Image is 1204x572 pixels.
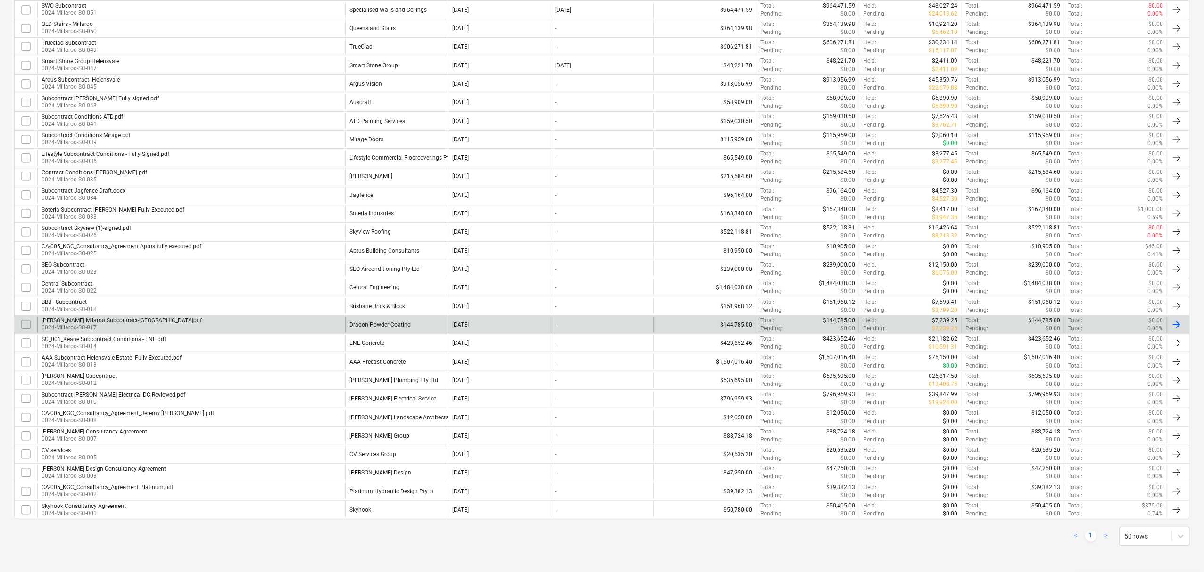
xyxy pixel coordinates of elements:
p: Total : [760,94,774,102]
div: $65,549.00 [653,150,756,166]
div: Queensland Stairs [349,25,396,32]
p: Pending : [760,10,783,18]
p: $5,890.90 [932,102,958,110]
p: $522,118.81 [1028,224,1060,232]
p: $0.00 [1148,224,1163,232]
p: Total : [1068,28,1082,36]
p: $45,359.76 [929,76,958,84]
div: Subcontract Conditions Mirage.pdf [42,132,131,139]
div: Lifestyle Subcontract Conditions - Fully Signed.pdf [42,151,169,157]
p: Total : [760,224,774,232]
div: [DATE] [452,25,469,32]
p: 0024-Millaroo-SO-043 [42,102,159,110]
div: - [555,25,556,32]
p: $10,924.20 [929,20,958,28]
div: Jagfence [349,192,373,198]
p: $0.00 [1148,113,1163,121]
div: $144,785.00 [653,317,756,333]
div: Specialised Walls and Ceilings [349,7,427,13]
p: Total : [1068,187,1082,195]
p: $167,340.00 [1028,205,1060,213]
p: Total : [1068,76,1082,84]
p: Pending : [966,232,988,240]
p: Pending : [863,102,886,110]
p: Total : [966,224,980,232]
p: 0024-Millaroo-SO-026 [42,231,131,239]
p: $0.00 [1046,102,1060,110]
p: Total : [1068,57,1082,65]
p: Pending : [863,121,886,129]
p: $0.00 [1148,150,1163,158]
p: $0.00 [840,176,855,184]
p: 0.00% [1147,10,1163,18]
p: $4,527.30 [932,195,958,203]
p: Held : [863,20,876,28]
div: $1,507,016.40 [653,353,756,369]
p: Held : [863,187,876,195]
p: $16,426.64 [929,224,958,232]
p: Held : [863,57,876,65]
p: Pending : [863,232,886,240]
p: $215,584.60 [1028,168,1060,176]
p: $65,549.00 [826,150,855,158]
p: $58,909.00 [826,94,855,102]
p: $0.00 [1148,187,1163,195]
p: $0.00 [1148,168,1163,176]
p: $0.00 [943,139,958,147]
p: Total : [966,187,980,195]
p: $364,139.98 [823,20,855,28]
p: Held : [863,113,876,121]
p: 0.00% [1147,102,1163,110]
p: Total : [966,150,980,158]
div: Auscraft [349,99,371,106]
p: Held : [863,39,876,47]
p: Pending : [863,28,886,36]
div: $151,968.12 [653,298,756,314]
div: $535,695.00 [653,372,756,388]
div: [DATE] [452,210,469,217]
p: Total : [966,2,980,10]
div: TrueClad [349,43,373,50]
p: Pending : [863,84,886,92]
p: 0.00% [1147,195,1163,203]
p: Total : [966,76,980,84]
div: - [555,192,556,198]
p: Held : [863,168,876,176]
p: $0.00 [840,28,855,36]
div: Smart Stone Group [349,62,398,69]
div: $47,250.00 [653,465,756,481]
p: $2,060.10 [932,131,958,139]
p: Total : [1068,195,1082,203]
div: $168,340.00 [653,205,756,221]
p: $0.00 [1046,139,1060,147]
p: Pending : [966,139,988,147]
p: Pending : [760,121,783,129]
div: $20,535.20 [653,446,756,462]
p: Held : [863,2,876,10]
p: $0.00 [1046,28,1060,36]
p: $15,117.07 [929,47,958,55]
div: $215,584.60 [653,168,756,184]
p: $0.00 [1046,176,1060,184]
p: 0024-Millaroo-SO-050 [42,27,97,35]
div: $423,652.46 [653,335,756,351]
p: Total : [760,20,774,28]
p: $0.00 [840,102,855,110]
div: $12,050.00 [653,409,756,425]
p: $8,213.32 [932,232,958,240]
p: Held : [863,94,876,102]
p: Total : [760,150,774,158]
div: $96,164.00 [653,187,756,203]
p: Total : [966,205,980,213]
p: Pending : [863,158,886,166]
div: $364,139.98 [653,20,756,36]
p: $58,909.00 [1031,94,1060,102]
div: - [555,173,556,180]
p: $5,890.90 [932,94,958,102]
p: $48,027.24 [929,2,958,10]
p: $0.00 [1148,57,1163,65]
p: $0.00 [840,139,855,147]
p: $48,221.70 [826,57,855,65]
div: $239,000.00 [653,261,756,277]
div: Skyview Roofing [349,229,391,235]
